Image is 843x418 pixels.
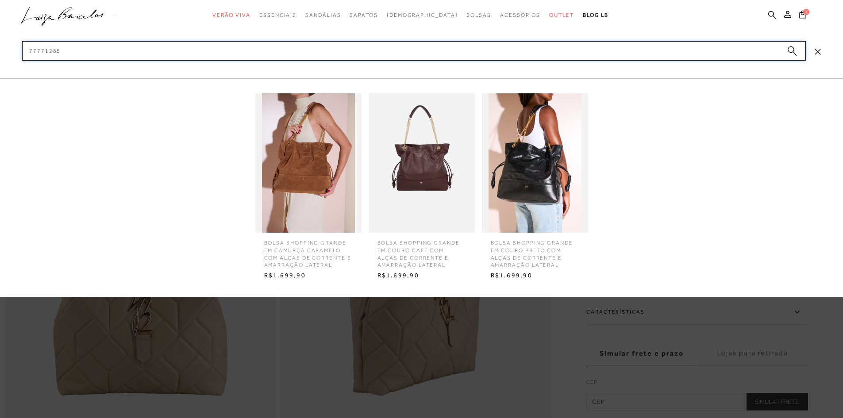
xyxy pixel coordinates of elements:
[387,12,458,18] span: [DEMOGRAPHIC_DATA]
[480,93,590,282] a: BOLSA SHOPPING GRANDE EM COURO PRETO COM ALÇAS DE CORRENTE E AMARRAÇÃO LATERAL BOLSA SHOPPING GRA...
[369,93,475,233] img: BOLSA SHOPPING GRANDE EM COURO CAFÉ COM ALÇAS DE CORRENTE E AMARRAÇÃO LATERAL
[371,233,473,269] span: BOLSA SHOPPING GRANDE EM COURO CAFÉ COM ALÇAS DE CORRENTE E AMARRAÇÃO LATERAL
[350,12,377,18] span: Sapatos
[583,12,608,18] span: BLOG LB
[259,7,296,23] a: categoryNavScreenReaderText
[258,233,359,269] span: BOLSA SHOPPING GRANDE EM CAMURÇA CARAMELO COM ALÇAS DE CORRENTE E AMARRAÇÃO LATERAL
[212,7,250,23] a: categoryNavScreenReaderText
[22,41,806,61] input: Buscar.
[366,93,477,282] a: BOLSA SHOPPING GRANDE EM COURO CAFÉ COM ALÇAS DE CORRENTE E AMARRAÇÃO LATERAL BOLSA SHOPPING GRAN...
[371,269,473,282] span: R$1.699,90
[253,93,364,282] a: BOLSA SHOPPING GRANDE EM CAMURÇA CARAMELO COM ALÇAS DE CORRENTE E AMARRAÇÃO LATERAL BOLSA SHOPPIN...
[583,7,608,23] a: BLOG LB
[482,93,588,233] img: BOLSA SHOPPING GRANDE EM COURO PRETO COM ALÇAS DE CORRENTE E AMARRAÇÃO LATERAL
[212,12,250,18] span: Verão Viva
[259,12,296,18] span: Essenciais
[484,269,586,282] span: R$1.699,90
[305,12,341,18] span: Sandálias
[255,93,362,233] img: BOLSA SHOPPING GRANDE EM CAMURÇA CARAMELO COM ALÇAS DE CORRENTE E AMARRAÇÃO LATERAL
[500,12,540,18] span: Acessórios
[350,7,377,23] a: categoryNavScreenReaderText
[549,12,574,18] span: Outlet
[549,7,574,23] a: categoryNavScreenReaderText
[466,12,491,18] span: Bolsas
[258,269,359,282] span: R$1.699,90
[797,10,809,22] button: 1
[305,7,341,23] a: categoryNavScreenReaderText
[803,9,809,15] span: 1
[466,7,491,23] a: categoryNavScreenReaderText
[484,233,586,269] span: BOLSA SHOPPING GRANDE EM COURO PRETO COM ALÇAS DE CORRENTE E AMARRAÇÃO LATERAL
[387,7,458,23] a: noSubCategoriesText
[500,7,540,23] a: categoryNavScreenReaderText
